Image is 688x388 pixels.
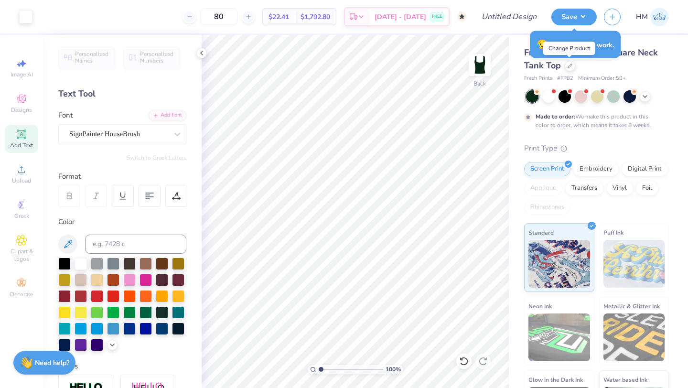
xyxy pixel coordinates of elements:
[140,51,174,64] span: Personalized Numbers
[636,8,669,26] a: HM
[603,301,660,311] span: Metallic & Glitter Ink
[301,12,330,22] span: $1,792.80
[75,51,109,64] span: Personalized Names
[528,240,590,288] img: Standard
[603,240,665,288] img: Puff Ink
[11,106,32,114] span: Designs
[58,87,186,100] div: Text Tool
[200,8,237,25] input: – –
[536,112,653,129] div: We make this product in this color to order, which means it takes 8 weeks.
[536,113,575,120] strong: Made to order:
[85,235,186,254] input: e.g. 7428 c
[603,313,665,361] img: Metallic & Glitter Ink
[127,154,186,162] button: Switch to Greek Letters
[603,227,623,237] span: Puff Ink
[622,162,668,176] div: Digital Print
[603,375,647,385] span: Water based Ink
[11,71,33,78] span: Image AI
[35,358,69,367] strong: Need help?
[5,248,38,263] span: Clipart & logos
[58,216,186,227] div: Color
[375,12,426,22] span: [DATE] - [DATE]
[12,177,31,184] span: Upload
[524,200,570,215] div: Rhinestones
[524,143,669,154] div: Print Type
[10,141,33,149] span: Add Text
[58,361,186,372] div: Styles
[565,181,603,195] div: Transfers
[524,47,658,71] span: Fresh Prints Sydney Square Neck Tank Top
[474,7,544,26] input: Untitled Design
[528,301,552,311] span: Neon Ink
[58,110,73,121] label: Font
[524,162,570,176] div: Screen Print
[636,181,658,195] div: Foil
[58,171,187,182] div: Format
[528,227,554,237] span: Standard
[432,13,442,20] span: FREE
[386,365,401,374] span: 100 %
[149,110,186,121] div: Add Font
[269,12,289,22] span: $22.41
[470,55,489,75] img: Back
[636,11,648,22] span: HM
[543,42,595,55] div: Change Product
[524,75,552,83] span: Fresh Prints
[606,181,633,195] div: Vinyl
[650,8,669,26] img: Heldana Mekebeb
[524,181,562,195] div: Applique
[530,31,621,58] div: Don’t lose your work.
[14,212,29,220] span: Greek
[551,9,597,25] button: Save
[573,162,619,176] div: Embroidery
[537,38,548,51] span: 😥
[557,75,573,83] span: # FP82
[10,291,33,298] span: Decorate
[528,313,590,361] img: Neon Ink
[473,79,486,88] div: Back
[578,75,626,83] span: Minimum Order: 50 +
[528,375,583,385] span: Glow in the Dark Ink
